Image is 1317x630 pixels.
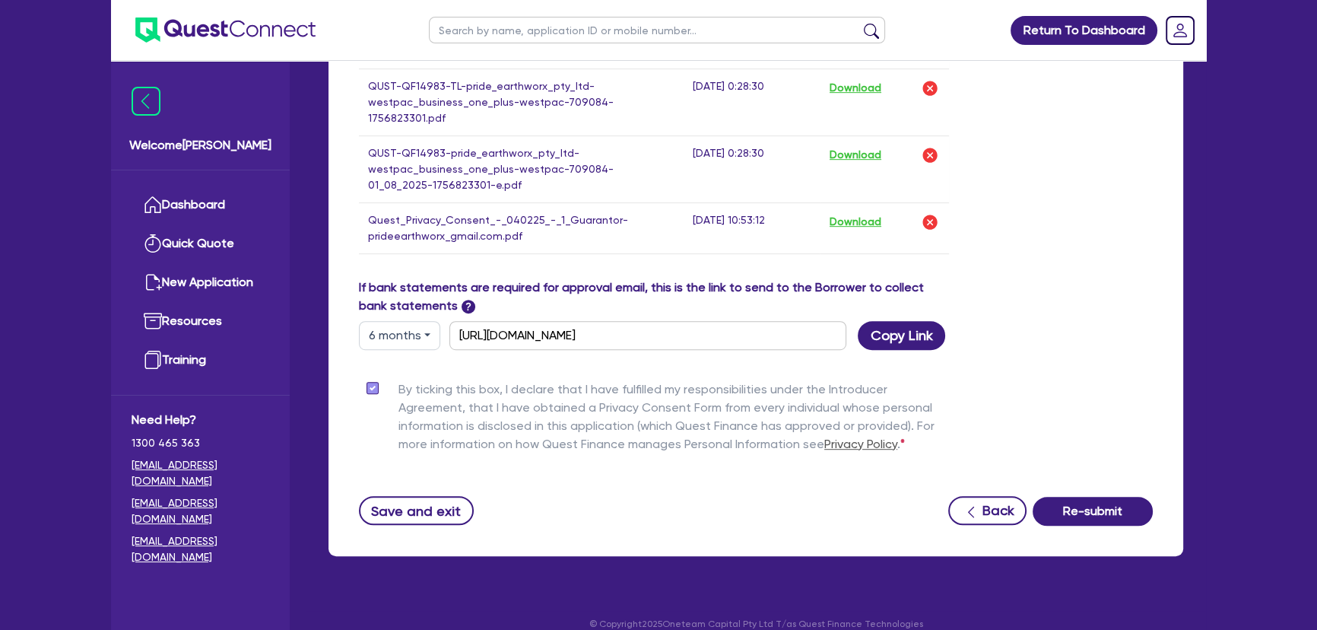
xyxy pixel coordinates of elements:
[132,224,269,263] a: Quick Quote
[144,273,162,291] img: new-application
[132,495,269,527] a: [EMAIL_ADDRESS][DOMAIN_NAME]
[858,321,945,350] button: Copy Link
[132,302,269,341] a: Resources
[462,300,475,313] span: ?
[132,533,269,565] a: [EMAIL_ADDRESS][DOMAIN_NAME]
[824,437,897,451] a: Privacy Policy
[144,351,162,369] img: training
[132,87,160,116] img: icon-menu-close
[921,79,939,97] img: delete-icon
[129,136,271,154] span: Welcome [PERSON_NAME]
[132,186,269,224] a: Dashboard
[429,17,885,43] input: Search by name, application ID or mobile number...
[921,213,939,231] img: delete-icon
[1160,11,1200,50] a: Dropdown toggle
[132,435,269,451] span: 1300 465 363
[132,341,269,380] a: Training
[829,212,882,232] button: Download
[359,278,949,315] label: If bank statements are required for approval email, this is the link to send to the Borrower to c...
[829,145,882,165] button: Download
[398,380,949,460] label: By ticking this box, I declare that I have fulfilled my responsibilities under the Introducer Agr...
[135,17,316,43] img: quest-connect-logo-blue
[144,312,162,330] img: resources
[948,496,1027,525] button: Back
[359,68,684,135] td: QUST-QF14983-TL-pride_earthworx_pty_ltd-westpac_business_one_plus-westpac-709084-1756823301.pdf
[1033,497,1153,526] button: Re-submit
[921,146,939,164] img: delete-icon
[684,202,820,253] td: [DATE] 10:53:12
[359,202,684,253] td: Quest_Privacy_Consent_-_040225_-_1_Guarantor-prideearthworx_gmail.com.pdf
[1011,16,1157,45] a: Return To Dashboard
[359,135,684,202] td: QUST-QF14983-pride_earthworx_pty_ltd-westpac_business_one_plus-westpac-709084-01_08_2025-17568233...
[144,234,162,253] img: quick-quote
[829,78,882,98] button: Download
[359,496,474,525] button: Save and exit
[359,321,440,350] button: Dropdown toggle
[684,135,820,202] td: [DATE] 0:28:30
[132,411,269,429] span: Need Help?
[132,263,269,302] a: New Application
[684,68,820,135] td: [DATE] 0:28:30
[132,457,269,489] a: [EMAIL_ADDRESS][DOMAIN_NAME]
